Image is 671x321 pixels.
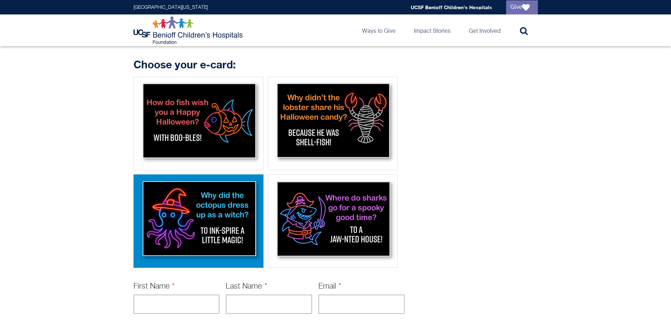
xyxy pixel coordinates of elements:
[133,77,263,170] div: Fish
[411,4,492,10] a: UCSF Benioff Children's Hospitals
[506,0,538,14] a: Give
[270,79,395,166] img: Lobster
[133,58,236,71] strong: Choose your e-card:
[318,283,342,290] label: Email
[136,79,261,166] img: Fish
[133,283,175,290] label: First Name
[133,16,244,44] img: Logo for UCSF Benioff Children's Hospitals Foundation
[356,14,401,46] a: Ways to Give
[133,174,263,268] div: Octopus
[408,14,456,46] a: Impact Stories
[136,177,261,263] img: Octopus
[270,177,395,263] img: Shark
[268,174,398,268] div: Shark
[268,77,398,170] div: Lobster
[226,283,267,290] label: Last Name
[463,14,506,46] a: Get Involved
[133,5,208,10] a: [GEOGRAPHIC_DATA][US_STATE]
